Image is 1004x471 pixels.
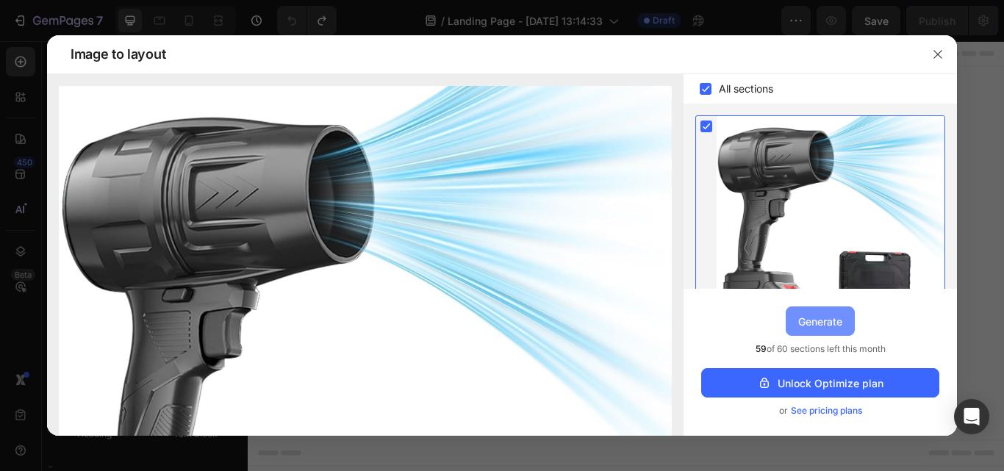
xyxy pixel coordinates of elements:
[954,399,989,434] div: Open Intercom Messenger
[352,254,530,272] div: Start with Sections from sidebar
[798,314,842,329] div: Generate
[343,366,540,378] div: Start with Generating from URL or image
[334,284,435,313] button: Add sections
[791,403,862,418] span: See pricing plans
[757,375,883,391] div: Unlock Optimize plan
[701,403,939,418] div: or
[786,306,855,336] button: Generate
[719,80,773,98] span: All sections
[756,342,886,356] span: of 60 sections left this month
[701,368,939,398] button: Unlock Optimize plan
[71,46,165,63] span: Image to layout
[756,343,767,354] span: 59
[444,284,548,313] button: Add elements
